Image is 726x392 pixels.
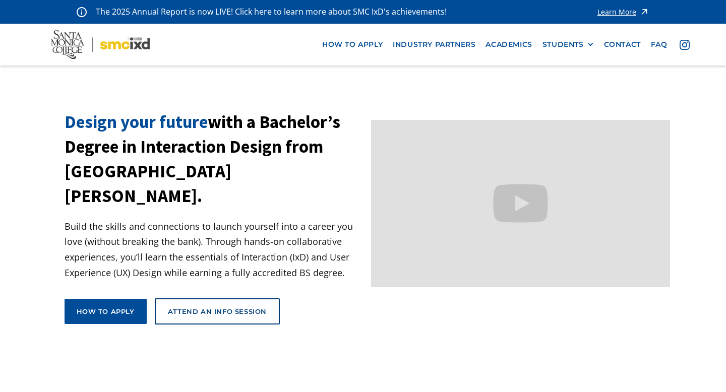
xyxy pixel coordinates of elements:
[65,111,208,133] span: Design your future
[168,307,267,316] div: Attend an Info Session
[65,110,364,209] h1: with a Bachelor’s Degree in Interaction Design from [GEOGRAPHIC_DATA][PERSON_NAME].
[51,30,150,59] img: Santa Monica College - SMC IxD logo
[77,7,87,17] img: icon - information - alert
[597,5,649,19] a: Learn More
[65,299,147,324] a: How to apply
[639,5,649,19] img: icon - arrow - alert
[680,40,690,50] img: icon - instagram
[480,35,537,54] a: Academics
[65,219,364,280] p: Build the skills and connections to launch yourself into a career you love (without breaking the ...
[542,40,584,49] div: STUDENTS
[597,9,636,16] div: Learn More
[388,35,480,54] a: industry partners
[371,120,670,288] iframe: Design your future with a Bachelor's Degree in Interaction Design from Santa Monica College
[96,5,448,19] p: The 2025 Annual Report is now LIVE! Click here to learn more about SMC IxD's achievements!
[599,35,646,54] a: contact
[646,35,673,54] a: faq
[542,40,594,49] div: STUDENTS
[155,298,280,324] a: Attend an Info Session
[317,35,388,54] a: how to apply
[77,307,135,316] div: How to apply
